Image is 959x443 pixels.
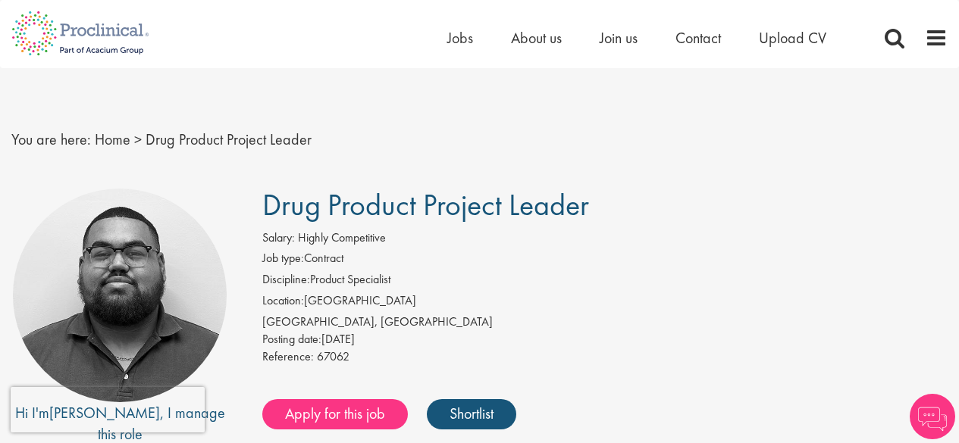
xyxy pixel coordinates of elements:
[262,186,589,224] span: Drug Product Project Leader
[11,387,205,432] iframe: reCAPTCHA
[262,271,948,292] li: Product Specialist
[262,229,295,247] label: Salary:
[511,28,562,48] a: About us
[95,129,130,149] a: breadcrumb link
[134,129,142,149] span: >
[13,189,227,402] img: imeage of recruiter Ashley Bennett
[675,28,721,48] a: Contact
[262,292,304,310] label: Location:
[262,250,948,271] li: Contract
[317,348,349,364] span: 67062
[146,129,312,149] span: Drug Product Project Leader
[427,399,516,429] a: Shortlist
[262,331,948,348] div: [DATE]
[262,271,310,289] label: Discipline:
[759,28,826,48] a: Upload CV
[910,394,955,439] img: Chatbot
[298,229,386,245] span: Highly Competitive
[447,28,473,48] a: Jobs
[262,348,314,366] label: Reference:
[11,129,91,149] span: You are here:
[600,28,638,48] a: Join us
[262,331,321,347] span: Posting date:
[262,292,948,314] li: [GEOGRAPHIC_DATA]
[262,250,304,267] label: Job type:
[262,399,408,429] a: Apply for this job
[262,314,948,331] div: [GEOGRAPHIC_DATA], [GEOGRAPHIC_DATA]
